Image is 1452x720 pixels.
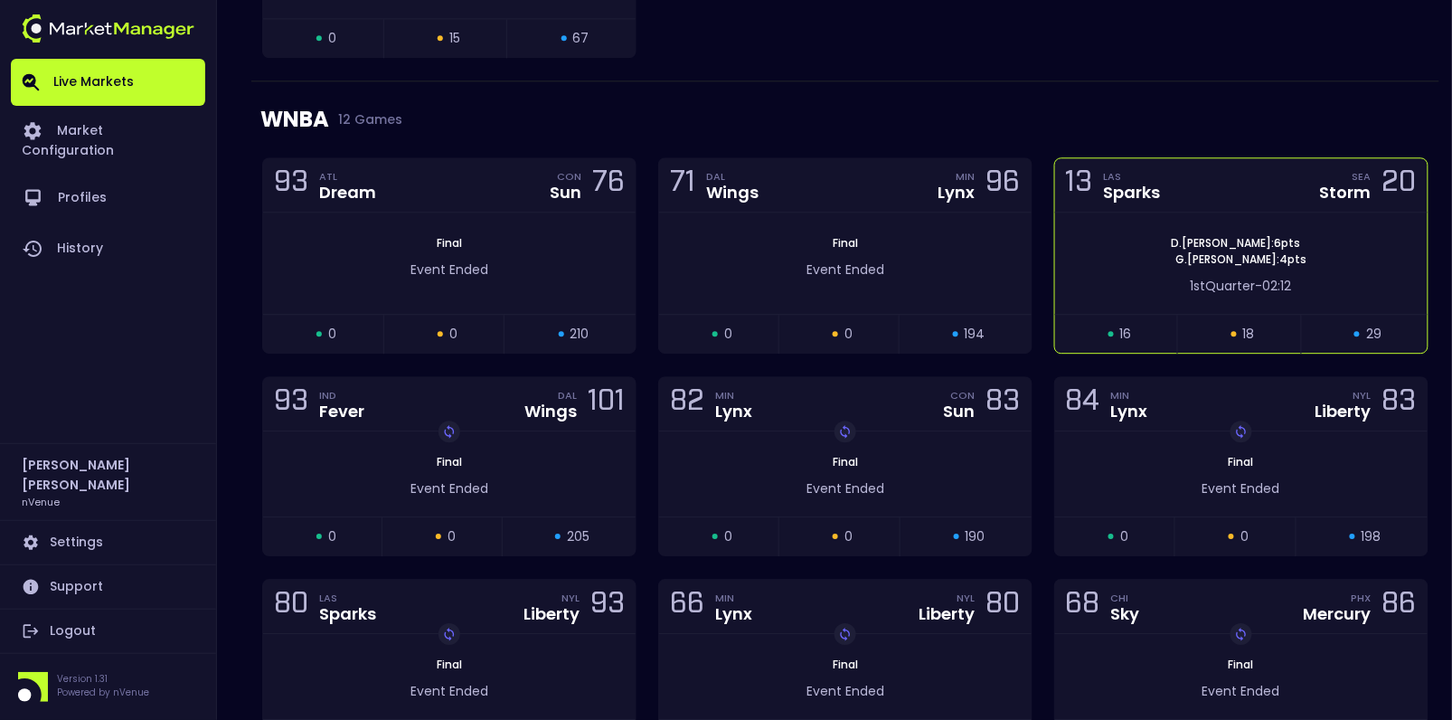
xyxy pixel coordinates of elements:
[1315,403,1372,420] div: Liberty
[827,454,863,469] span: Final
[715,388,752,403] div: MIN
[319,185,376,201] div: Dream
[1202,479,1280,497] span: Event Ended
[11,59,205,106] a: Live Markets
[319,169,376,184] div: ATL
[1234,627,1249,641] img: replayImg
[670,387,704,421] div: 82
[1320,185,1372,201] div: Storm
[838,627,853,641] img: replayImg
[965,325,985,344] span: 194
[706,185,759,201] div: Wings
[1111,403,1148,420] div: Lynx
[567,527,589,546] span: 205
[1353,169,1372,184] div: SEA
[844,325,853,344] span: 0
[986,387,1021,421] div: 83
[1256,277,1263,295] span: -
[11,223,205,274] a: History
[1104,169,1161,184] div: LAS
[1382,387,1417,421] div: 83
[1066,168,1093,202] div: 13
[715,403,752,420] div: Lynx
[11,521,205,564] a: Settings
[319,403,364,420] div: Fever
[844,527,853,546] span: 0
[1202,682,1280,700] span: Event Ended
[448,527,456,546] span: 0
[558,388,577,403] div: DAL
[1066,590,1100,623] div: 68
[561,591,580,605] div: NYL
[1223,657,1259,672] span: Final
[1120,527,1128,546] span: 0
[329,112,402,127] span: 12 Games
[11,672,205,702] div: Version 1.31Powered by nVenue
[706,169,759,184] div: DAL
[715,591,752,605] div: MIN
[274,168,308,202] div: 93
[22,455,194,495] h2: [PERSON_NAME] [PERSON_NAME]
[1240,527,1249,546] span: 0
[1111,388,1148,403] div: MIN
[11,565,205,609] a: Support
[11,610,205,653] a: Logout
[827,235,863,251] span: Final
[724,325,732,344] span: 0
[1304,606,1372,622] div: Mercury
[1362,527,1381,546] span: 198
[1382,168,1417,202] div: 20
[328,527,336,546] span: 0
[986,590,1021,623] div: 80
[1352,591,1372,605] div: PHX
[944,403,976,420] div: Sun
[1191,277,1256,295] span: 1st Quarter
[557,169,581,184] div: CON
[1066,387,1100,421] div: 84
[1223,454,1259,469] span: Final
[1243,325,1255,344] span: 18
[919,606,976,622] div: Liberty
[1234,424,1249,439] img: replayImg
[524,403,577,420] div: Wings
[670,590,704,623] div: 66
[588,387,625,421] div: 101
[523,606,580,622] div: Liberty
[573,29,589,48] span: 67
[449,29,460,48] span: 15
[410,261,488,279] span: Event Ended
[22,14,194,43] img: logo
[724,527,732,546] span: 0
[550,185,581,201] div: Sun
[449,325,457,344] span: 0
[11,173,205,223] a: Profiles
[806,479,884,497] span: Event Ended
[274,590,308,623] div: 80
[11,106,205,173] a: Market Configuration
[1111,591,1140,605] div: CHI
[592,168,625,202] div: 76
[590,590,625,623] div: 93
[670,168,695,202] div: 71
[431,454,467,469] span: Final
[319,591,376,605] div: LAS
[951,388,976,403] div: CON
[570,325,589,344] span: 210
[319,388,364,403] div: IND
[1104,185,1161,201] div: Sparks
[838,424,853,439] img: replayImg
[410,479,488,497] span: Event Ended
[1165,235,1306,251] span: D . [PERSON_NAME] : 6 pts
[957,591,976,605] div: NYL
[986,168,1021,202] div: 96
[328,325,336,344] span: 0
[274,387,308,421] div: 93
[410,682,488,700] span: Event Ended
[715,606,752,622] div: Lynx
[806,682,884,700] span: Event Ended
[260,81,1430,157] div: WNBA
[431,235,467,251] span: Final
[1111,606,1140,622] div: Sky
[328,29,336,48] span: 0
[431,657,467,672] span: Final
